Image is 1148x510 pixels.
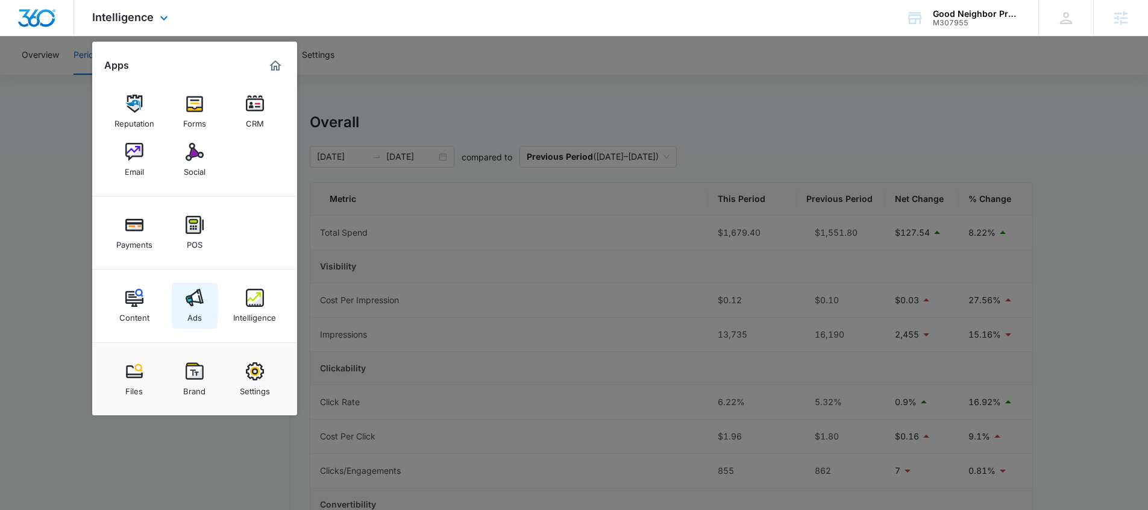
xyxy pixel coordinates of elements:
[92,11,154,24] span: Intelligence
[240,380,270,396] div: Settings
[187,307,202,323] div: Ads
[232,283,278,329] a: Intelligence
[116,234,152,250] div: Payments
[172,210,218,256] a: POS
[104,60,129,71] h2: Apps
[111,356,157,402] a: Files
[246,113,264,128] div: CRM
[933,19,1021,27] div: account id
[172,283,218,329] a: Ads
[172,89,218,134] a: Forms
[125,380,143,396] div: Files
[114,113,154,128] div: Reputation
[187,234,202,250] div: POS
[172,356,218,402] a: Brand
[111,89,157,134] a: Reputation
[232,89,278,134] a: CRM
[111,283,157,329] a: Content
[125,161,144,177] div: Email
[172,137,218,183] a: Social
[111,210,157,256] a: Payments
[184,161,205,177] div: Social
[266,56,285,75] a: Marketing 360® Dashboard
[933,9,1021,19] div: account name
[232,356,278,402] a: Settings
[119,307,149,323] div: Content
[183,113,206,128] div: Forms
[233,307,276,323] div: Intelligence
[183,380,205,396] div: Brand
[111,137,157,183] a: Email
